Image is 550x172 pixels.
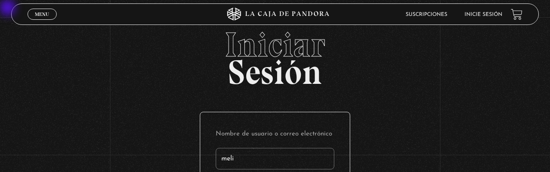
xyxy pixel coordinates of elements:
[11,28,539,62] span: Iniciar
[511,9,522,20] a: View your shopping cart
[32,19,52,25] span: Cerrar
[35,12,49,17] span: Menu
[11,28,539,83] h2: Sesión
[216,128,334,141] label: Nombre de usuario o correo electrónico
[406,12,447,17] a: Suscripciones
[464,12,502,17] a: Inicie sesión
